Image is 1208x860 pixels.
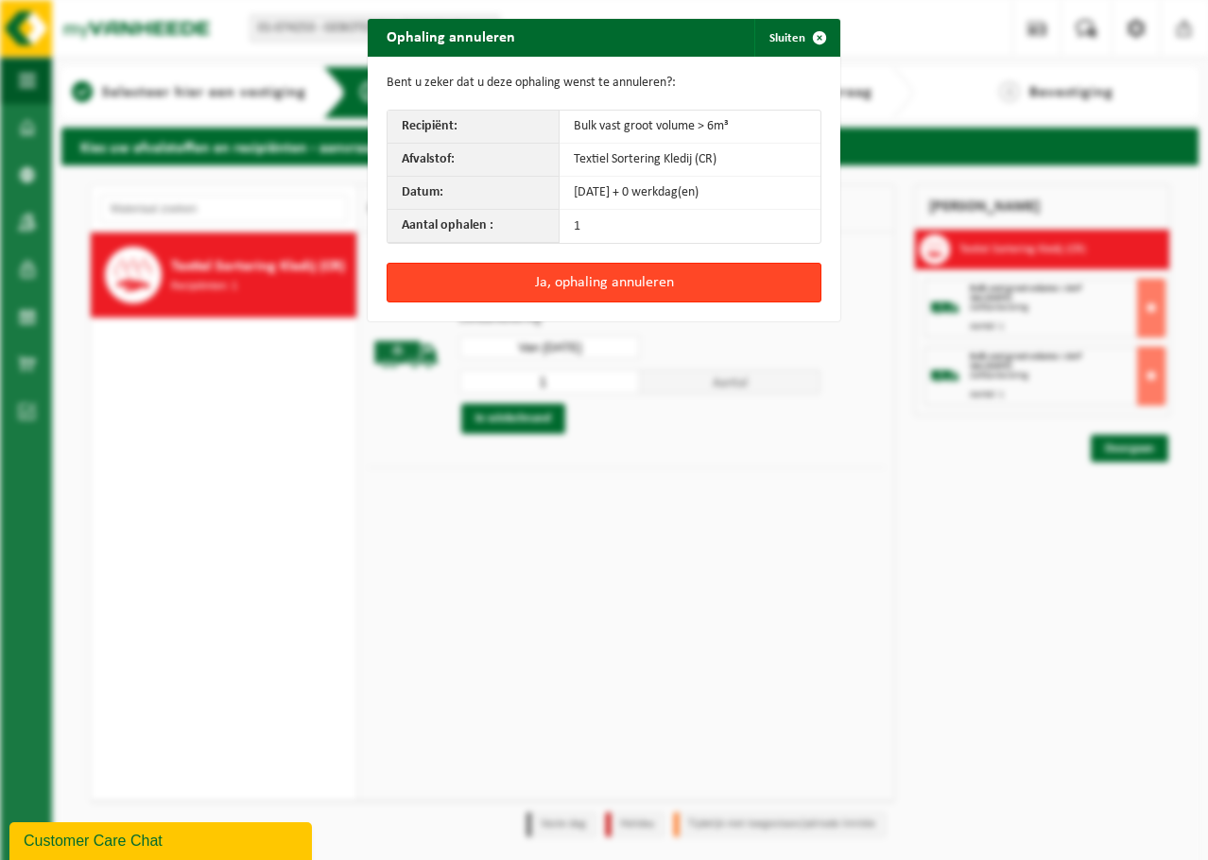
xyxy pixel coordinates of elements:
iframe: chat widget [9,818,316,860]
th: Afvalstof: [388,144,560,177]
p: Bent u zeker dat u deze ophaling wenst te annuleren?: [387,76,821,91]
h2: Ophaling annuleren [368,19,534,55]
th: Datum: [388,177,560,210]
td: Textiel Sortering Kledij (CR) [560,144,820,177]
td: [DATE] + 0 werkdag(en) [560,177,820,210]
th: Aantal ophalen : [388,210,560,243]
button: Sluiten [754,19,838,57]
td: 1 [560,210,820,243]
th: Recipiënt: [388,111,560,144]
button: Ja, ophaling annuleren [387,263,821,302]
td: Bulk vast groot volume > 6m³ [560,111,820,144]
